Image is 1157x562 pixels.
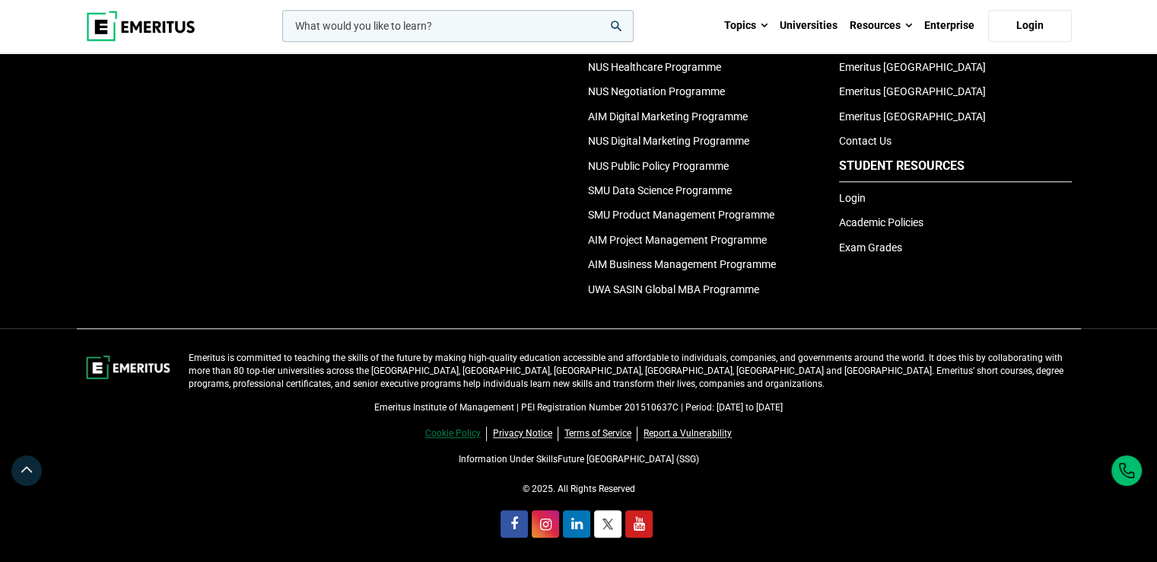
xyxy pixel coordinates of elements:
a: Contact Us [839,135,892,147]
a: AIM Business Management Programme [588,258,776,270]
a: NUS Negotiation Programme [588,85,725,97]
a: Privacy Notice [493,426,558,441]
a: UWA SASIN Global MBA Programme [588,283,759,295]
a: AIM Project Management Programme [588,234,767,246]
a: AIM Digital Marketing Programme [588,110,748,123]
a: Cookie Policy [425,426,487,441]
a: Emeritus [GEOGRAPHIC_DATA] [839,110,986,123]
a: Academic Policies [839,216,923,228]
a: Login [988,10,1072,42]
a: NUS Healthcare Programme [588,61,721,73]
a: Emeritus [GEOGRAPHIC_DATA] [839,61,986,73]
a: Information Under SkillsFuture [GEOGRAPHIC_DATA] (SSG) [458,454,698,465]
a: NUS Public Policy Programme [588,160,729,172]
a: twitter [594,510,621,538]
a: NUS Digital Marketing Programme [588,135,749,147]
a: SMU Product Management Programme [588,209,774,221]
img: footer-logo [86,352,170,382]
a: youtube [625,510,653,538]
img: twitter [602,519,613,529]
a: Report a Vulnerability [644,426,732,441]
a: Terms of Service [564,426,637,441]
p: Emeritus is committed to teaching the skills of the future by making high-quality education acces... [189,352,1072,390]
a: Login [839,192,866,204]
a: linkedin [563,510,590,538]
a: instagram [532,510,559,538]
a: facebook [501,510,528,538]
input: woocommerce-product-search-field-0 [282,10,634,42]
a: Emeritus [GEOGRAPHIC_DATA] [839,85,986,97]
a: SMU Data Science Programme [588,184,732,196]
p: © 2025. All Rights Reserved [86,483,1072,496]
a: Exam Grades [839,241,902,254]
p: Emeritus Institute of Management | PEI Registration Number 201510637C | Period: [DATE] to [DATE] [86,401,1072,414]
